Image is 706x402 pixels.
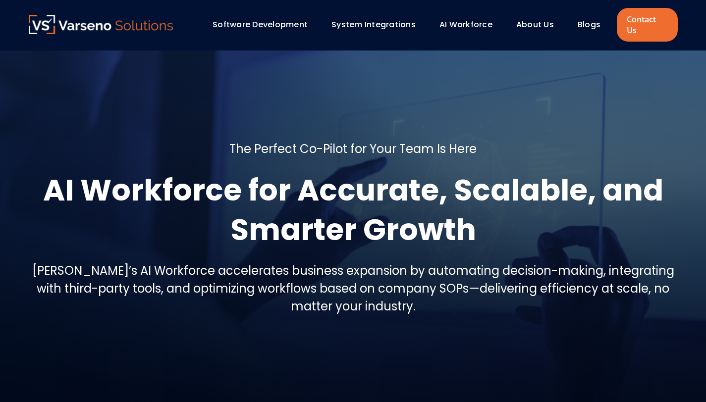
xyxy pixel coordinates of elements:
[29,262,678,315] h5: [PERSON_NAME]’s AI Workforce accelerates business expansion by automating decision-making, integr...
[434,16,506,33] div: AI Workforce
[331,19,416,30] a: System Integrations
[439,19,492,30] a: AI Workforce
[573,16,614,33] div: Blogs
[29,15,173,34] img: Varseno Solutions – Product Engineering & IT Services
[29,170,678,250] h1: AI Workforce for Accurate, Scalable, and Smarter Growth
[326,16,430,33] div: System Integrations
[578,19,600,30] a: Blogs
[617,8,677,42] a: Contact Us
[229,140,477,158] h5: The Perfect Co-Pilot for Your Team Is Here
[29,15,173,35] a: Varseno Solutions – Product Engineering & IT Services
[213,19,308,30] a: Software Development
[208,16,322,33] div: Software Development
[511,16,568,33] div: About Us
[516,19,554,30] a: About Us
